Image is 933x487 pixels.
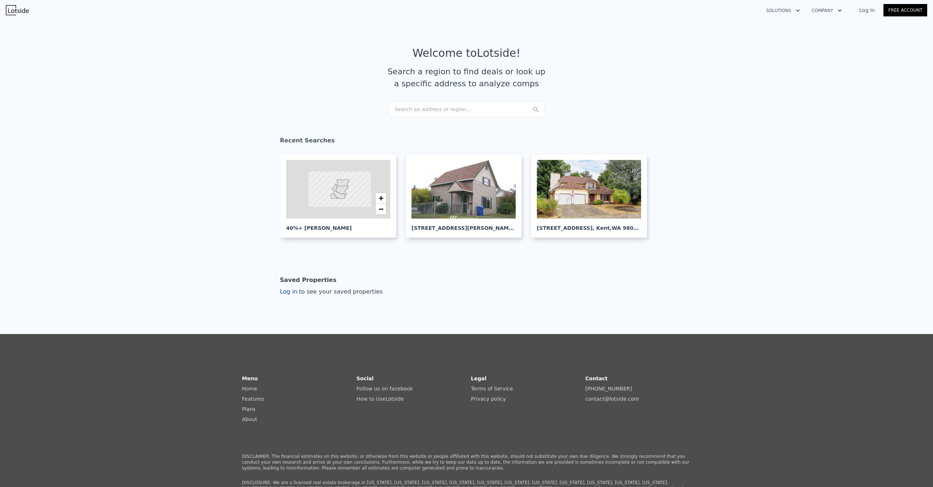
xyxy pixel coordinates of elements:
div: Log in [280,287,383,296]
div: [STREET_ADDRESS] , Kent [537,219,641,232]
strong: Social [356,376,374,381]
div: [STREET_ADDRESS][PERSON_NAME] , Tacoma [411,219,516,232]
div: Saved Properties [280,273,336,287]
a: [STREET_ADDRESS][PERSON_NAME], Tacoma [405,154,528,238]
a: Zoom in [375,193,386,204]
strong: Menu [242,376,258,381]
a: contact@lotside.com [585,396,639,402]
a: Follow us on facebook [356,386,413,392]
p: DISCLAIMER: The financial estimates on this website, or otherwise from this website or people aff... [242,453,691,471]
a: Log In [851,7,883,14]
img: Lotside [6,5,29,15]
span: + [379,193,383,203]
a: [PHONE_NUMBER] [585,386,632,392]
a: 40%+ [PERSON_NAME] [280,154,402,238]
a: Free Account [883,4,927,16]
a: Zoom out [375,204,386,215]
span: , WA 98031 [610,225,641,231]
a: Home [242,386,257,392]
a: Privacy policy [471,396,506,402]
a: [STREET_ADDRESS], Kent,WA 98031 [531,154,653,238]
a: Terms of Service [471,386,513,392]
div: Search a region to find deals or look up a specific address to analyze comps [385,66,548,90]
div: Welcome to Lotside ! [413,47,521,60]
a: About [242,416,257,422]
div: Recent Searches [280,130,653,154]
strong: Legal [471,376,487,381]
span: to see your saved properties [297,288,383,295]
span: − [379,204,383,213]
div: 40%+ [PERSON_NAME] [286,219,390,232]
a: Features [242,396,264,402]
strong: Contact [585,376,608,381]
div: Search an address or region... [389,101,544,117]
button: Company [806,4,848,17]
a: How to UseLotside [356,396,404,402]
button: Solutions [760,4,806,17]
a: Plans [242,406,255,412]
